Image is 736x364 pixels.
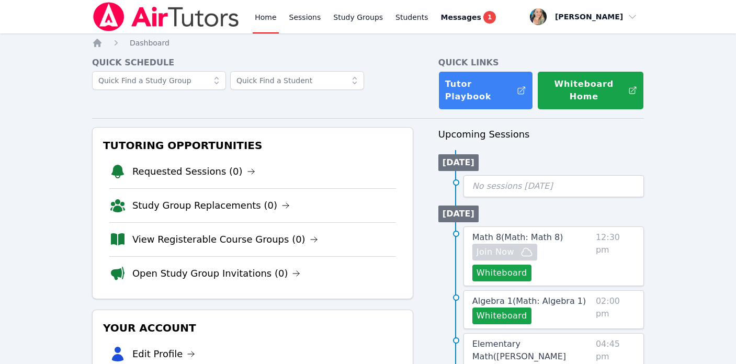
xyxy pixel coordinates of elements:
input: Quick Find a Study Group [92,71,226,90]
a: Requested Sessions (0) [132,164,255,179]
h3: Your Account [101,318,404,337]
button: Join Now [472,244,537,260]
a: Math 8(Math: Math 8) [472,231,563,244]
span: 02:00 pm [596,295,635,324]
h4: Quick Schedule [92,56,413,69]
a: Algebra 1(Math: Algebra 1) [472,295,586,308]
button: Whiteboard [472,265,531,281]
span: Algebra 1 ( Math: Algebra 1 ) [472,296,586,306]
span: No sessions [DATE] [472,181,553,191]
a: Study Group Replacements (0) [132,198,290,213]
span: Join Now [477,246,514,258]
h3: Upcoming Sessions [438,127,644,142]
span: 12:30 pm [596,231,635,281]
button: Whiteboard Home [537,71,644,110]
a: Open Study Group Invitations (0) [132,266,301,281]
nav: Breadcrumb [92,38,644,48]
li: [DATE] [438,154,479,171]
a: Dashboard [130,38,169,48]
span: Dashboard [130,39,169,47]
a: Tutor Playbook [438,71,533,110]
input: Quick Find a Student [230,71,364,90]
h4: Quick Links [438,56,644,69]
a: Edit Profile [132,347,196,361]
h3: Tutoring Opportunities [101,136,404,155]
li: [DATE] [438,206,479,222]
button: Whiteboard [472,308,531,324]
span: Messages [441,12,481,22]
a: View Registerable Course Groups (0) [132,232,318,247]
img: Air Tutors [92,2,240,31]
span: Math 8 ( Math: Math 8 ) [472,232,563,242]
span: 1 [483,11,496,24]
